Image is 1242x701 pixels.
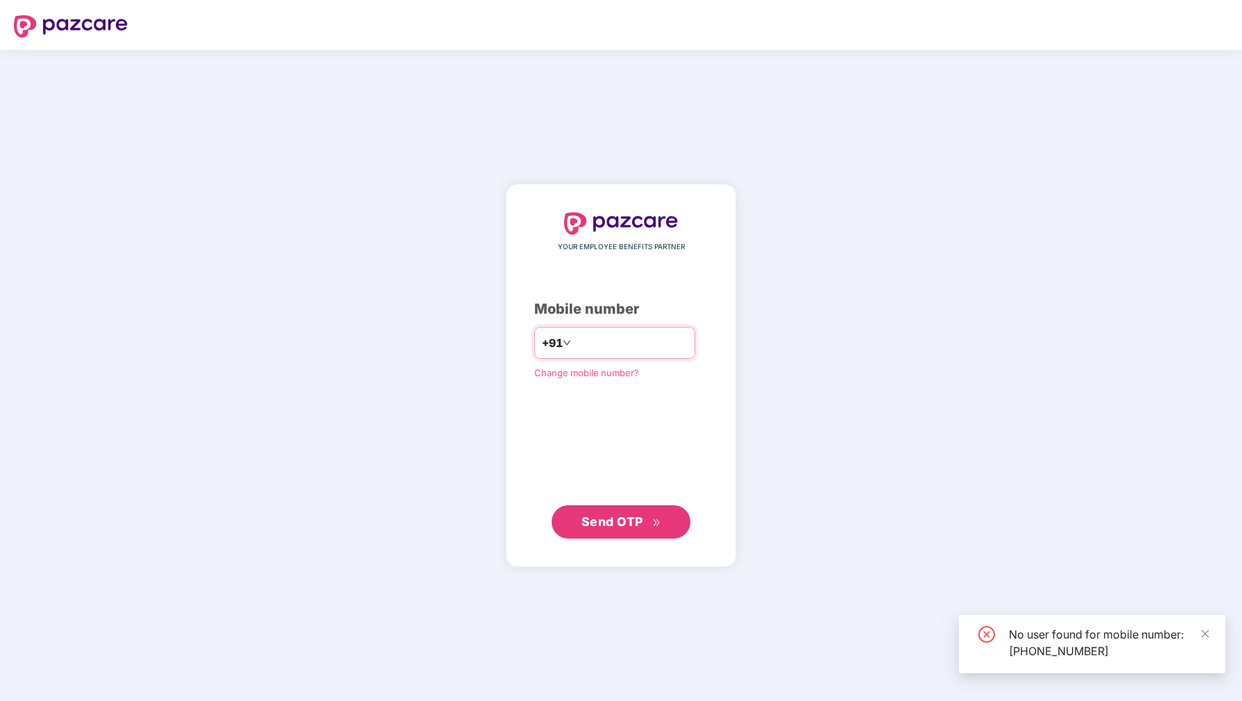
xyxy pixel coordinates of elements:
span: double-right [652,518,661,527]
img: logo [14,15,128,37]
div: No user found for mobile number: [PHONE_NUMBER] [1009,626,1209,659]
button: Send OTPdouble-right [552,505,690,539]
span: down [563,339,571,347]
a: Change mobile number? [534,367,639,378]
span: YOUR EMPLOYEE BENEFITS PARTNER [558,242,685,253]
span: close [1200,629,1210,639]
span: Send OTP [581,514,643,529]
img: logo [564,212,678,235]
div: Mobile number [534,298,708,320]
span: close-circle [978,626,995,643]
span: +91 [542,335,563,352]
